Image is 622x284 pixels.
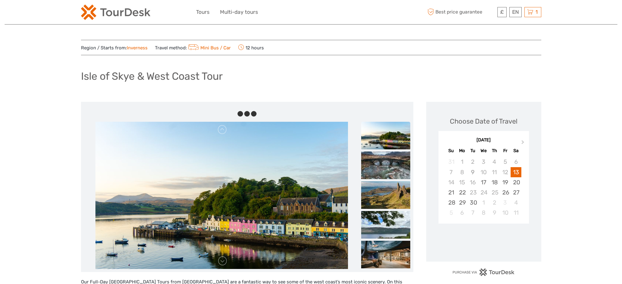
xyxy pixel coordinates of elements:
[457,147,467,155] div: Mo
[478,208,489,218] div: Choose Wednesday, October 8th, 2025
[187,45,231,51] a: Mini Bus / Car
[127,45,148,51] a: Inverness
[511,167,521,177] div: Choose Saturday, September 13th, 2025
[500,187,511,198] div: Choose Friday, September 26th, 2025
[489,208,500,218] div: Choose Thursday, October 9th, 2025
[535,9,539,15] span: 1
[511,157,521,167] div: Not available Saturday, September 6th, 2025
[438,137,529,144] div: [DATE]
[467,198,478,208] div: Choose Tuesday, September 30th, 2025
[467,208,478,218] div: Choose Tuesday, October 7th, 2025
[500,167,511,177] div: Not available Friday, September 12th, 2025
[478,157,489,167] div: Not available Wednesday, September 3rd, 2025
[511,187,521,198] div: Choose Saturday, September 27th, 2025
[450,117,517,126] div: Choose Date of Travel
[467,167,478,177] div: Not available Tuesday, September 9th, 2025
[452,268,515,276] img: PurchaseViaTourDesk.png
[500,198,511,208] div: Not available Friday, October 3rd, 2025
[457,157,467,167] div: Not available Monday, September 1st, 2025
[446,177,457,187] div: Not available Sunday, September 14th, 2025
[478,198,489,208] div: Choose Wednesday, October 1st, 2025
[511,147,521,155] div: Sa
[361,152,410,179] img: e898f1e65dcb4fbbb664fecea0d45cd5_slider_thumbnail.jpeg
[500,208,511,218] div: Choose Friday, October 10th, 2025
[500,177,511,187] div: Choose Friday, September 19th, 2025
[478,167,489,177] div: Not available Wednesday, September 10th, 2025
[509,7,522,17] div: EN
[489,177,500,187] div: Choose Thursday, September 18th, 2025
[489,167,500,177] div: Not available Thursday, September 11th, 2025
[426,7,496,17] span: Best price guarantee
[196,8,210,17] a: Tours
[155,43,231,52] span: Travel method:
[361,181,410,209] img: 5f5375481521459993fa1846b3662ddf_slider_thumbnail.jpeg
[446,208,457,218] div: Not available Sunday, October 5th, 2025
[238,43,264,52] span: 12 hours
[446,198,457,208] div: Choose Sunday, September 28th, 2025
[457,208,467,218] div: Choose Monday, October 6th, 2025
[457,198,467,208] div: Choose Monday, September 29th, 2025
[361,122,410,149] img: 7dd552e07b1b410ab03fc023b233535a_slider_thumbnail.jpeg
[500,147,511,155] div: Fr
[511,208,521,218] div: Choose Saturday, October 11th, 2025
[81,5,150,20] img: 2254-3441b4b5-4e5f-4d00-b396-31f1d84a6ebf_logo_small.png
[489,147,500,155] div: Th
[478,187,489,198] div: Not available Wednesday, September 24th, 2025
[482,240,486,244] div: Loading...
[81,45,148,51] span: Region / Starts from:
[457,177,467,187] div: Not available Monday, September 15th, 2025
[511,177,521,187] div: Choose Saturday, September 20th, 2025
[440,157,527,218] div: month 2025-09
[457,167,467,177] div: Not available Monday, September 8th, 2025
[361,241,410,268] img: 28a5215c36f74eefa266c363fe007a5a_slider_thumbnail.jpeg
[446,157,457,167] div: Not available Sunday, August 31st, 2025
[467,187,478,198] div: Not available Tuesday, September 23rd, 2025
[446,147,457,155] div: Su
[478,177,489,187] div: Choose Wednesday, September 17th, 2025
[81,70,223,83] h1: Isle of Skye & West Coast Tour
[446,187,457,198] div: Choose Sunday, September 21st, 2025
[489,157,500,167] div: Not available Thursday, September 4th, 2025
[519,139,528,148] button: Next Month
[467,157,478,167] div: Not available Tuesday, September 2nd, 2025
[489,198,500,208] div: Choose Thursday, October 2nd, 2025
[500,157,511,167] div: Not available Friday, September 5th, 2025
[446,167,457,177] div: Not available Sunday, September 7th, 2025
[361,211,410,239] img: 7bdba8e7abf545b6ae9c00007614c72f_slider_thumbnail.jpeg
[457,187,467,198] div: Choose Monday, September 22nd, 2025
[500,9,504,15] span: £
[220,8,258,17] a: Multi-day tours
[467,177,478,187] div: Not available Tuesday, September 16th, 2025
[467,147,478,155] div: Tu
[478,147,489,155] div: We
[489,187,500,198] div: Not available Thursday, September 25th, 2025
[95,122,348,269] img: 7dd552e07b1b410ab03fc023b233535a_main_slider.jpeg
[511,198,521,208] div: Choose Saturday, October 4th, 2025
